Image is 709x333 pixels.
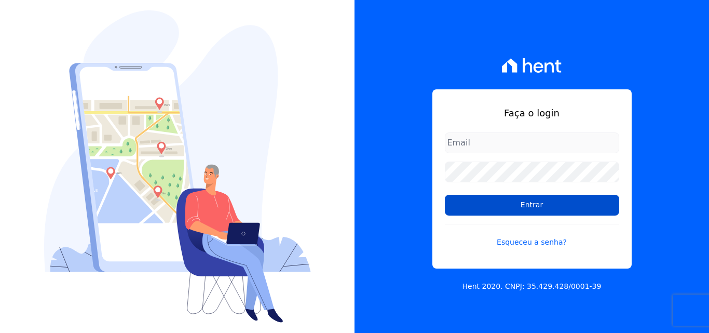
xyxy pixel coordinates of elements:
[445,195,619,216] input: Entrar
[445,106,619,120] h1: Faça o login
[462,281,602,292] p: Hent 2020. CNPJ: 35.429.428/0001-39
[445,132,619,153] input: Email
[44,10,311,323] img: Login
[445,224,619,248] a: Esqueceu a senha?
